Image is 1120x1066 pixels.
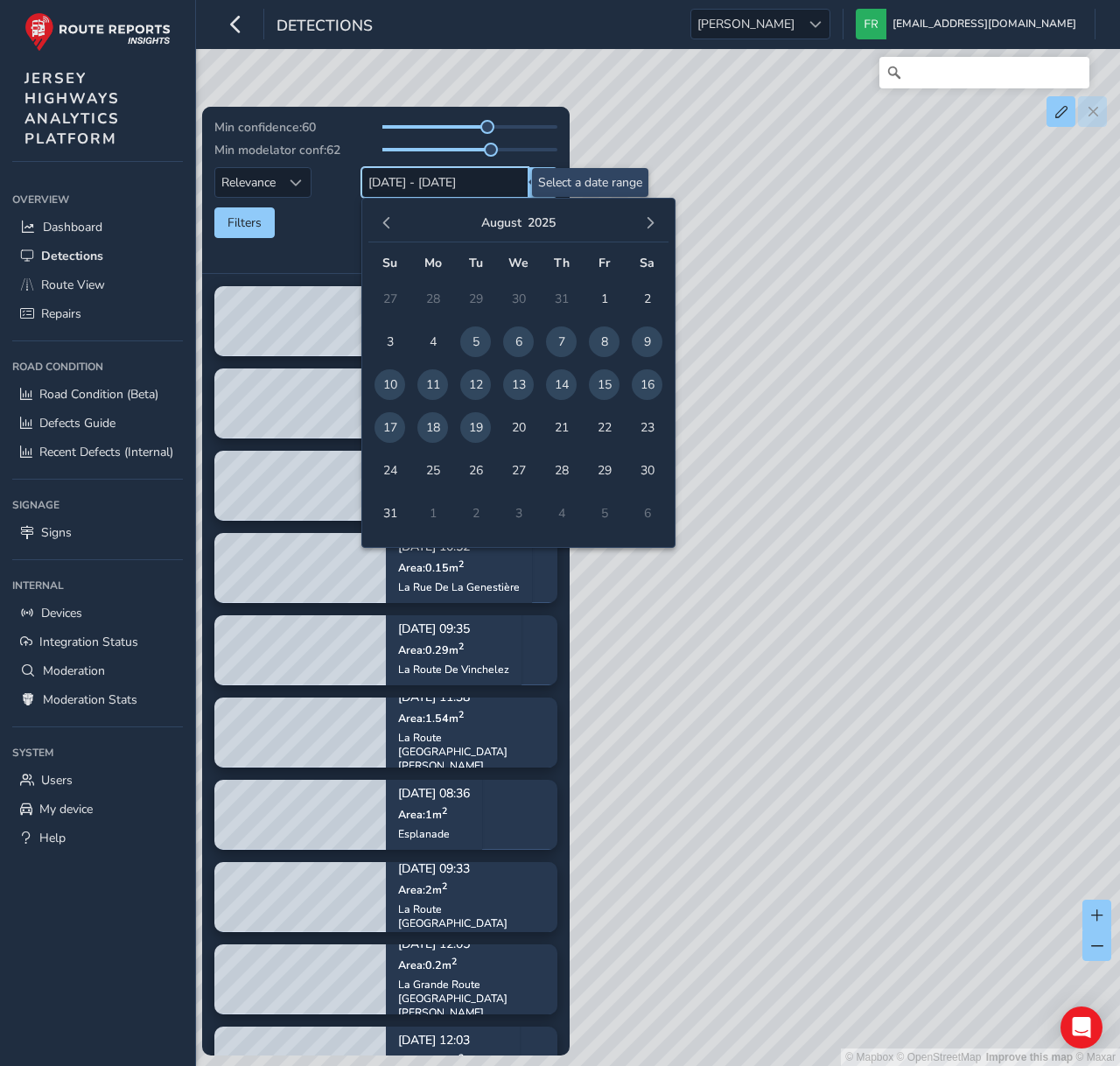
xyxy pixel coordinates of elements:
[398,559,464,574] span: Area: 0.15 m
[398,977,545,1019] div: La Grande Route [GEOGRAPHIC_DATA][PERSON_NAME]
[398,901,545,929] div: La Route [GEOGRAPHIC_DATA]
[12,409,183,438] a: Defects Guide
[41,605,82,621] span: Devices
[469,255,483,271] span: Tu
[326,142,340,158] span: 62
[214,119,302,136] span: Min confidence:
[39,830,66,846] span: Help
[508,255,528,271] span: We
[417,326,448,357] span: 4
[503,455,534,486] span: 27
[398,710,464,725] span: Area: 1.54 m
[398,730,545,772] div: La Route [GEOGRAPHIC_DATA][PERSON_NAME]
[892,9,1076,39] span: [EMAIL_ADDRESS][DOMAIN_NAME]
[460,412,491,443] span: 19
[691,10,801,39] span: [PERSON_NAME]
[458,707,464,720] sup: 2
[546,455,577,486] span: 28
[458,557,464,570] sup: 2
[398,691,545,704] p: [DATE] 11:38
[12,438,183,466] a: Recent Defects (Internal)
[302,119,316,136] span: 60
[460,369,491,400] span: 12
[451,954,457,967] sup: 2
[41,524,72,541] span: Signs
[481,214,521,231] button: August
[12,380,183,409] a: Road Condition (Beta)
[12,186,183,213] div: Overview
[374,455,405,486] span: 24
[398,826,470,840] div: Esplanade
[41,305,81,322] span: Repairs
[43,663,105,679] span: Moderation
[460,326,491,357] span: 5
[43,219,102,235] span: Dashboard
[39,801,93,817] span: My device
[398,881,447,896] span: Area: 2 m
[382,255,397,271] span: Su
[215,168,282,197] span: Relevance
[12,518,183,547] a: Signs
[374,326,405,357] span: 3
[460,455,491,486] span: 26
[640,255,654,271] span: Sa
[374,369,405,400] span: 10
[214,142,326,158] span: Min modelator conf:
[879,57,1089,88] input: Search
[417,455,448,486] span: 25
[554,255,570,271] span: Th
[12,213,183,242] a: Dashboard
[374,498,405,529] span: 31
[598,255,610,271] span: Fr
[546,412,577,443] span: 21
[39,634,138,650] span: Integration Status
[12,824,183,852] a: Help
[442,803,447,817] sup: 2
[12,599,183,628] a: Devices
[12,572,183,599] div: Internal
[632,412,662,443] span: 23
[398,662,509,676] div: La Route De Vinchelez
[398,541,520,553] p: [DATE] 10:52
[417,369,448,400] span: 11
[417,412,448,443] span: 18
[398,863,545,875] p: [DATE] 09:33
[503,369,534,400] span: 13
[442,879,447,892] sup: 2
[503,326,534,357] span: 6
[503,412,534,443] span: 20
[1060,1006,1102,1048] div: Open Intercom Messenger
[398,623,509,635] p: [DATE] 09:35
[398,1034,507,1047] p: [DATE] 12:03
[12,628,183,656] a: Integration Status
[528,214,556,231] button: 2025
[856,9,886,39] img: diamond-layout
[43,691,137,708] span: Moderation Stats
[41,277,105,293] span: Route View
[12,656,183,685] a: Moderation
[589,455,619,486] span: 29
[856,9,1082,39] button: [EMAIL_ADDRESS][DOMAIN_NAME]
[424,255,442,271] span: Mo
[12,740,183,766] div: System
[632,369,662,400] span: 16
[632,284,662,314] span: 2
[398,957,457,971] span: Area: 0.2 m
[589,369,619,400] span: 15
[12,492,183,518] div: Signage
[39,386,158,403] span: Road Condition (Beta)
[24,68,120,149] span: JERSEY HIGHWAYS ANALYTICS PLATFORM
[546,369,577,400] span: 14
[24,12,171,52] img: rr logo
[398,806,447,821] span: Area: 1 m
[12,354,183,380] div: Road Condition
[12,299,183,328] a: Repairs
[589,326,619,357] span: 8
[398,788,470,800] p: [DATE] 08:36
[276,15,373,39] span: Detections
[12,685,183,714] a: Moderation Stats
[214,207,275,238] button: Filters
[398,938,545,950] p: [DATE] 12:05
[546,326,577,357] span: 7
[12,242,183,270] a: Detections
